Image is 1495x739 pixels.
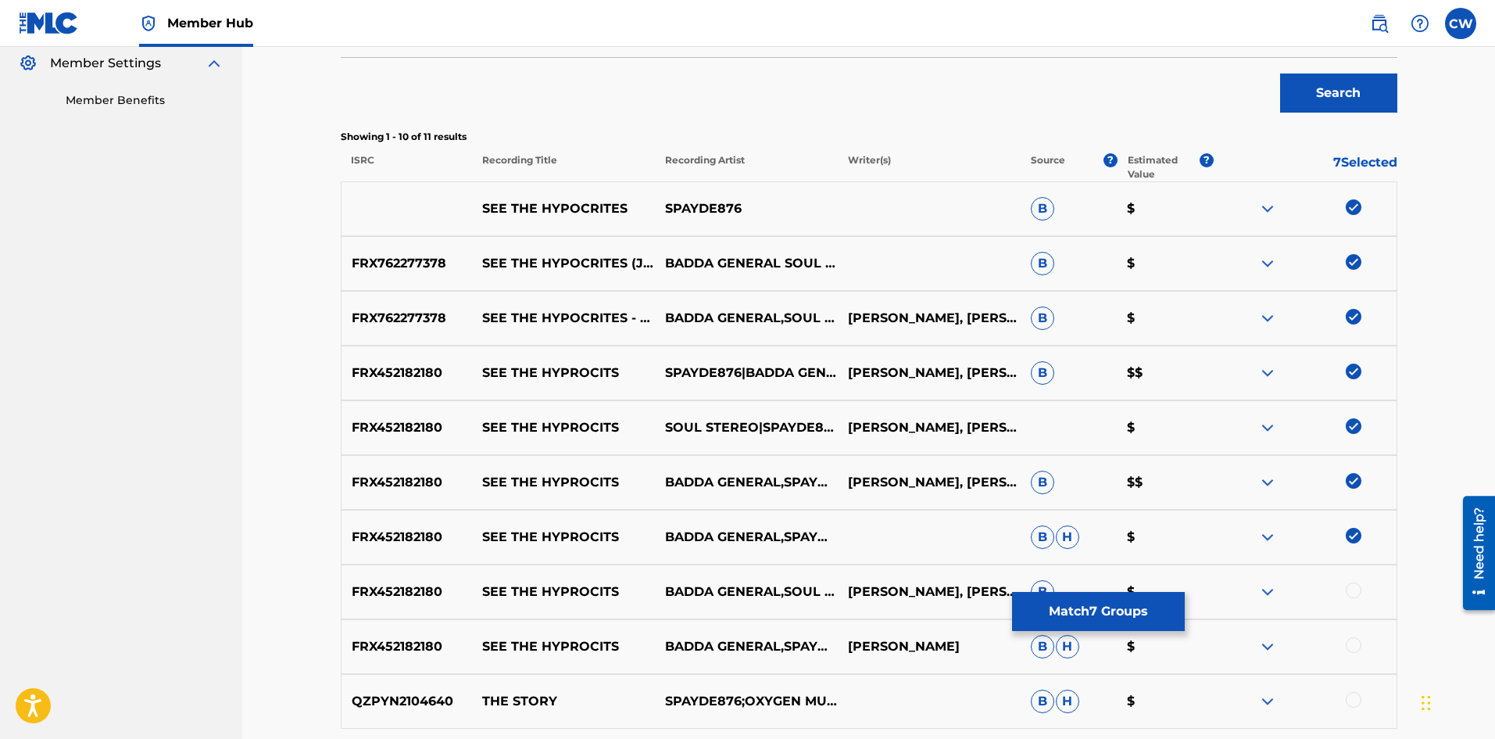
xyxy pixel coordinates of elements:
p: $ [1117,199,1214,218]
p: THE STORY [472,692,655,711]
span: H [1056,526,1079,549]
p: ISRC [341,153,472,181]
p: FRX452182180 [342,637,473,656]
img: expand [1258,364,1277,382]
iframe: Chat Widget [1417,664,1495,739]
button: Search [1280,74,1397,113]
p: FRX452182180 [342,364,473,382]
span: ? [1200,153,1214,167]
p: Writer(s) [838,153,1021,181]
img: expand [1258,254,1277,273]
p: QZPYN2104640 [342,692,473,711]
p: 7 Selected [1214,153,1397,181]
p: SEE THE HYPOCRITES [472,199,655,218]
p: SEE THE HYPROCITS [472,528,655,547]
iframe: Resource Center [1451,490,1495,616]
p: $ [1117,528,1214,547]
p: SPAYDE876;OXYGEN MUZIQ [655,692,838,711]
img: deselect [1346,418,1361,434]
p: $ [1117,583,1214,601]
p: Source [1031,153,1065,181]
p: FRX452182180 [342,583,473,601]
span: B [1031,635,1054,658]
img: deselect [1346,199,1361,215]
p: SPAYDE876 [655,199,838,218]
span: B [1031,307,1054,330]
p: SEE THE HYPROCITS [472,637,655,656]
p: $ [1117,637,1214,656]
button: Match7 Groups [1012,592,1185,631]
p: SEE THE HYPOCRITES (JUNGLE REMIX) [472,254,655,273]
span: Member Hub [167,14,253,32]
span: Member Settings [50,54,161,73]
img: help [1411,14,1429,33]
p: [PERSON_NAME] [838,637,1021,656]
p: $ [1117,692,1214,711]
p: SEE THE HYPROCITS [472,364,655,382]
p: $$ [1117,364,1214,382]
img: search [1370,14,1389,33]
img: deselect [1346,364,1361,379]
p: BADDA GENERAL SOUL STEREO FEAT SPAYDE876 [655,254,838,273]
span: B [1031,526,1054,549]
div: Drag [1422,680,1431,726]
div: User Menu [1445,8,1476,39]
p: SOUL STEREO|SPAYDE876|BADDA GENERAL [655,418,838,437]
img: expand [1258,583,1277,601]
span: B [1031,580,1054,604]
p: BADDA GENERAL,SPAYDE876,SOUL STEREO [655,637,838,656]
img: expand [1258,473,1277,492]
p: $ [1117,309,1214,328]
p: FRX452182180 [342,418,473,437]
img: Member Settings [19,54,38,73]
img: expand [1258,418,1277,437]
img: expand [1258,199,1277,218]
p: Estimated Value [1128,153,1200,181]
p: SEE THE HYPROCITS [472,583,655,601]
p: BADDA GENERAL,SOUL STEREO,SPAYDE876,KRAK IN DUB [655,309,838,328]
p: FRX762277378 [342,309,473,328]
p: [PERSON_NAME], [PERSON_NAME] [838,583,1021,601]
img: Top Rightsholder [139,14,158,33]
img: deselect [1346,309,1361,325]
p: SPAYDE876|BADDA GENERAL|SOUL STEREO [655,364,838,382]
span: B [1031,690,1054,713]
span: ? [1103,153,1118,167]
span: B [1031,252,1054,275]
p: FRX452182180 [342,528,473,547]
p: $$ [1117,473,1214,492]
p: [PERSON_NAME], [PERSON_NAME], [PERSON_NAME] [838,418,1021,437]
a: Public Search [1364,8,1395,39]
div: Help [1404,8,1436,39]
p: FRX452182180 [342,473,473,492]
p: FRX762277378 [342,254,473,273]
p: [PERSON_NAME], [PERSON_NAME], [PERSON_NAME] [838,309,1021,328]
p: Showing 1 - 10 of 11 results [341,130,1397,144]
p: $ [1117,418,1214,437]
span: B [1031,471,1054,494]
p: BADDA GENERAL,SPAYDE876,SOUL STEREO [655,528,838,547]
img: expand [1258,692,1277,711]
img: expand [1258,528,1277,547]
img: MLC Logo [19,12,79,34]
p: SEE THE HYPROCITS [472,473,655,492]
span: B [1031,197,1054,221]
img: deselect [1346,473,1361,489]
img: expand [1258,637,1277,656]
p: [PERSON_NAME], [PERSON_NAME], [PERSON_NAME] [838,364,1021,382]
p: BADDA GENERAL,SOUL STEREO,SPAYDE876 [655,583,838,601]
span: B [1031,361,1054,385]
span: H [1056,635,1079,658]
img: expand [1258,309,1277,328]
a: Member Benefits [66,92,224,109]
img: deselect [1346,254,1361,270]
p: SEE THE HYPOCRITES - JUNGLE REMIX [472,309,655,328]
p: $ [1117,254,1214,273]
img: deselect [1346,528,1361,543]
p: SEE THE HYPROCITS [472,418,655,437]
p: Recording Artist [655,153,838,181]
img: expand [205,54,224,73]
p: Recording Title [471,153,654,181]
